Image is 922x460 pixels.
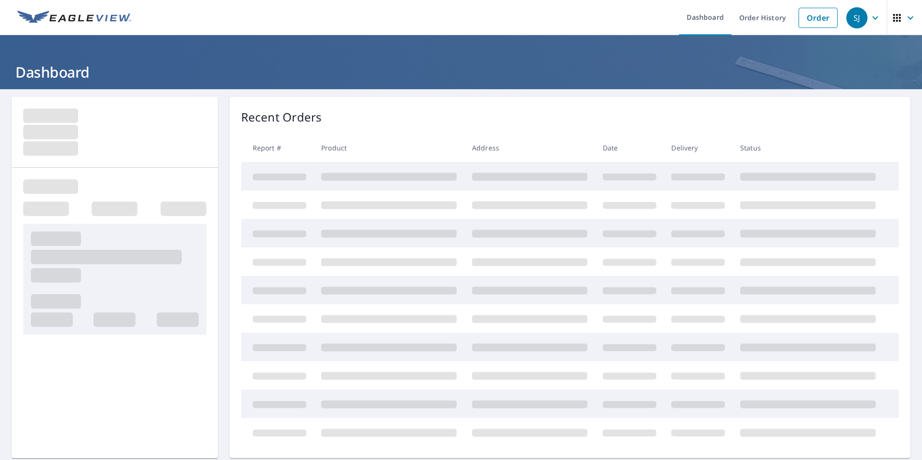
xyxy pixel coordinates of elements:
p: Recent Orders [241,108,322,126]
th: Delivery [664,134,732,162]
img: EV Logo [17,11,131,25]
div: SJ [846,7,868,28]
th: Address [464,134,595,162]
th: Date [595,134,664,162]
th: Status [732,134,883,162]
th: Product [313,134,464,162]
th: Report # [241,134,314,162]
a: Order [799,8,838,28]
h1: Dashboard [12,62,910,82]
